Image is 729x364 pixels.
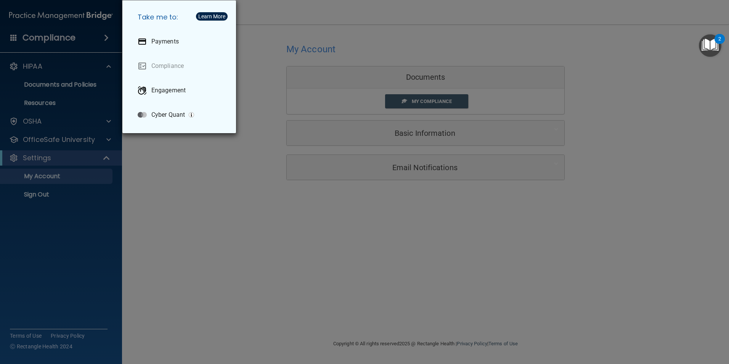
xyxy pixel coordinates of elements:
[198,14,225,19] div: Learn More
[151,38,179,45] p: Payments
[151,111,185,119] p: Cyber Quant
[132,104,230,126] a: Cyber Quant
[196,12,228,21] button: Learn More
[132,80,230,101] a: Engagement
[132,55,230,77] a: Compliance
[718,39,721,49] div: 2
[151,87,186,94] p: Engagement
[132,6,230,28] h5: Take me to:
[699,34,721,57] button: Open Resource Center, 2 new notifications
[132,31,230,52] a: Payments
[597,310,720,340] iframe: Drift Widget Chat Controller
